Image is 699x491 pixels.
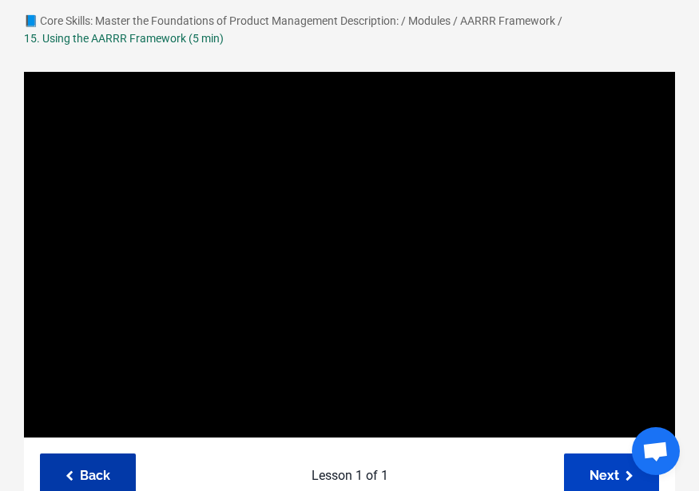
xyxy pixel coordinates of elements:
[408,14,451,27] a: Modules
[558,12,562,30] div: /
[144,465,556,486] p: Lesson 1 of 1
[632,427,680,475] div: 打開聊天
[401,12,406,30] div: /
[24,30,224,47] div: 15. Using the AARRR Framework (5 min)
[460,14,555,27] a: AARRR Framework
[24,14,399,27] a: 📘 Core Skills: Master the Foundations of Product Management Description:
[453,12,458,30] div: /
